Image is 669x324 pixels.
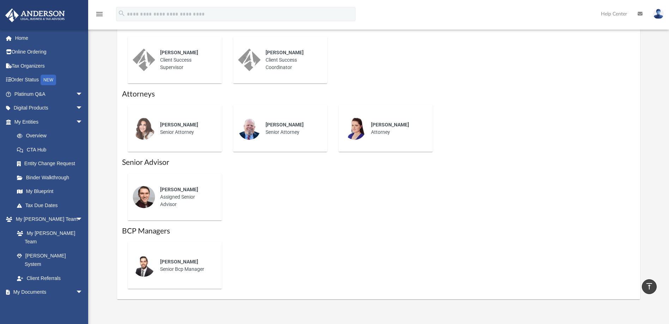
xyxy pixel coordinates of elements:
[133,254,155,277] img: thumbnail
[41,75,56,85] div: NEW
[5,115,93,129] a: My Entitiesarrow_drop_down
[366,116,428,141] div: Attorney
[10,226,86,249] a: My [PERSON_NAME] Team
[122,226,635,236] h1: BCP Managers
[10,185,90,199] a: My Blueprint
[95,10,104,18] i: menu
[343,117,366,140] img: thumbnail
[155,253,217,278] div: Senior Bcp Manager
[76,87,90,101] span: arrow_drop_down
[76,212,90,227] span: arrow_drop_down
[160,122,198,127] span: [PERSON_NAME]
[5,212,90,226] a: My [PERSON_NAME] Teamarrow_drop_down
[160,187,198,192] span: [PERSON_NAME]
[5,87,93,101] a: Platinum Q&Aarrow_drop_down
[10,198,93,212] a: Tax Due Dates
[266,122,304,127] span: [PERSON_NAME]
[261,116,322,141] div: Senior Attorney
[76,285,90,300] span: arrow_drop_down
[10,129,93,143] a: Overview
[5,73,93,87] a: Order StatusNEW
[10,249,90,271] a: [PERSON_NAME] System
[645,282,653,291] i: vertical_align_top
[371,122,409,127] span: [PERSON_NAME]
[133,49,155,71] img: thumbnail
[133,186,155,208] img: thumbnail
[95,13,104,18] a: menu
[5,45,93,59] a: Online Ordering
[122,157,635,168] h1: Senior Advisor
[10,170,93,185] a: Binder Walkthrough
[5,59,93,73] a: Tax Organizers
[133,117,155,140] img: thumbnail
[155,181,217,213] div: Assigned Senior Advisor
[155,116,217,141] div: Senior Attorney
[5,285,90,299] a: My Documentsarrow_drop_down
[653,9,664,19] img: User Pic
[5,101,93,115] a: Digital Productsarrow_drop_down
[5,31,93,45] a: Home
[118,10,126,17] i: search
[261,44,322,76] div: Client Success Coordinator
[238,49,261,71] img: thumbnail
[76,115,90,129] span: arrow_drop_down
[642,279,657,294] a: vertical_align_top
[10,157,93,171] a: Entity Change Request
[122,89,635,99] h1: Attorneys
[160,50,198,55] span: [PERSON_NAME]
[76,101,90,116] span: arrow_drop_down
[10,299,86,313] a: Box
[238,117,261,140] img: thumbnail
[10,143,93,157] a: CTA Hub
[3,8,67,22] img: Anderson Advisors Platinum Portal
[10,271,90,285] a: Client Referrals
[160,259,198,264] span: [PERSON_NAME]
[266,50,304,55] span: [PERSON_NAME]
[155,44,217,76] div: Client Success Supervisor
